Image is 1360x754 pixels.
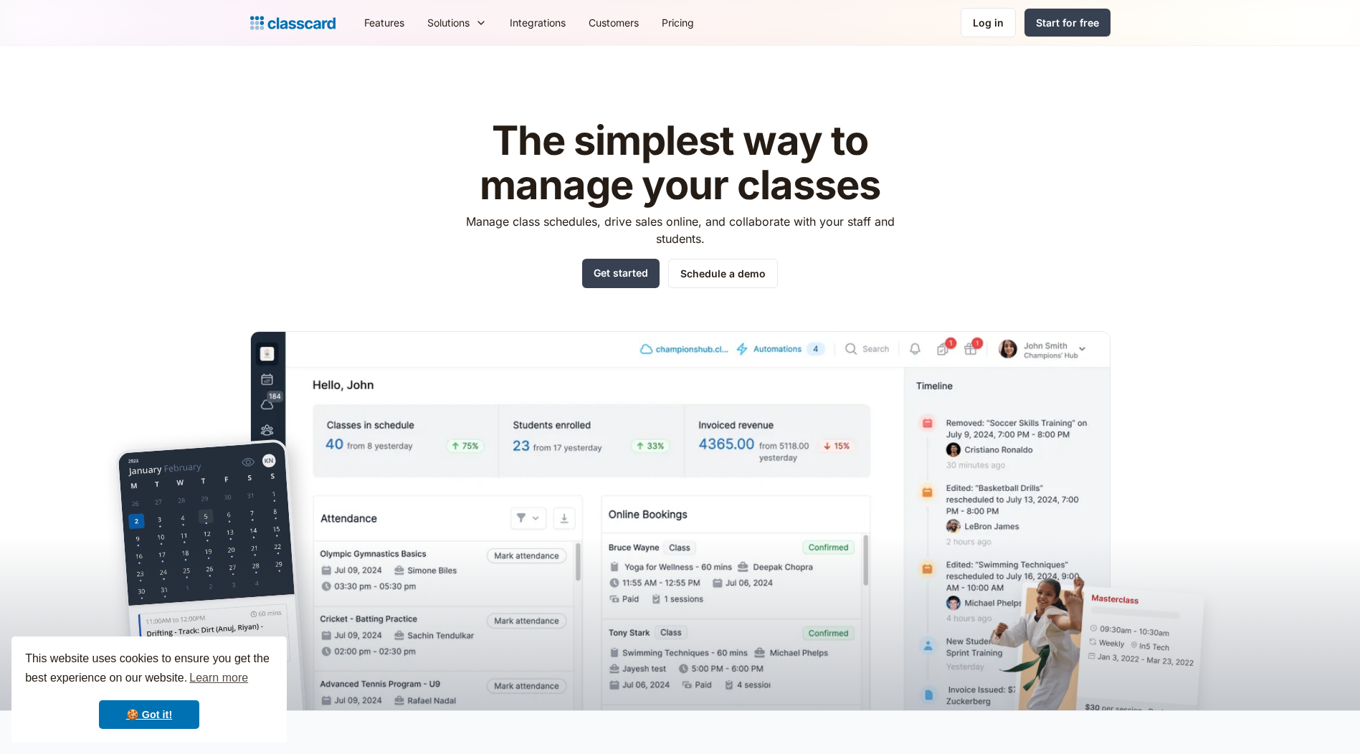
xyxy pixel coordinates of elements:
h1: The simplest way to manage your classes [452,119,908,207]
a: Features [353,6,416,39]
div: Start for free [1036,15,1099,30]
div: Solutions [416,6,498,39]
a: Pricing [650,6,705,39]
a: Get started [582,259,660,288]
a: Integrations [498,6,577,39]
div: Log in [973,15,1004,30]
a: Customers [577,6,650,39]
a: Log in [961,8,1016,37]
span: This website uses cookies to ensure you get the best experience on our website. [25,650,273,689]
a: dismiss cookie message [99,700,199,729]
a: Schedule a demo [668,259,778,288]
div: Solutions [427,15,470,30]
a: Start for free [1024,9,1111,37]
a: learn more about cookies [187,667,250,689]
div: cookieconsent [11,636,287,743]
p: Manage class schedules, drive sales online, and collaborate with your staff and students. [452,213,908,247]
a: home [250,13,336,33]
